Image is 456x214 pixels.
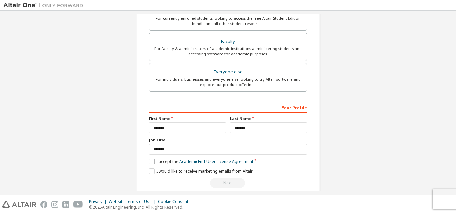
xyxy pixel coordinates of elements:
p: © 2025 Altair Engineering, Inc. All Rights Reserved. [89,204,192,210]
div: Your Profile [149,102,307,113]
label: Last Name [230,116,307,121]
img: Altair One [3,2,87,9]
label: First Name [149,116,226,121]
img: linkedin.svg [62,201,69,208]
a: Academic End-User License Agreement [179,159,253,164]
div: Faculty [153,37,303,46]
div: For currently enrolled students looking to access the free Altair Student Edition bundle and all ... [153,16,303,26]
label: I accept the [149,159,253,164]
img: youtube.svg [73,201,83,208]
img: altair_logo.svg [2,201,36,208]
div: Cookie Consent [158,199,192,204]
div: Everyone else [153,67,303,77]
img: instagram.svg [51,201,58,208]
label: Job Title [149,137,307,143]
img: facebook.svg [40,201,47,208]
div: For faculty & administrators of academic institutions administering students and accessing softwa... [153,46,303,57]
div: Privacy [89,199,109,204]
label: I would like to receive marketing emails from Altair [149,168,253,174]
div: For individuals, businesses and everyone else looking to try Altair software and explore our prod... [153,77,303,87]
div: Read and acccept EULA to continue [149,178,307,188]
div: Website Terms of Use [109,199,158,204]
